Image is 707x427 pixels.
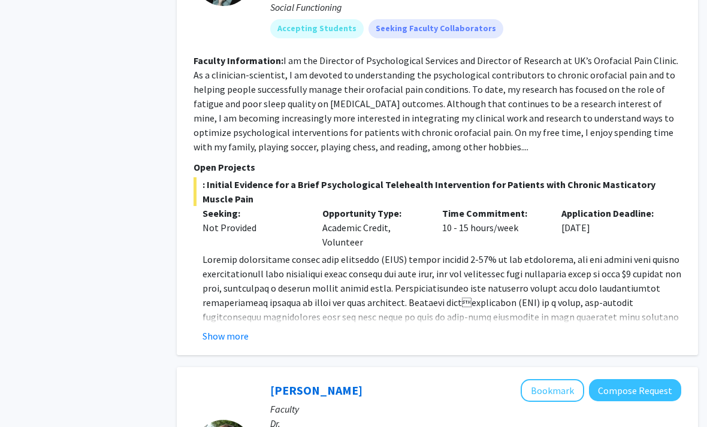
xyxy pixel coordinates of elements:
b: Faculty Information: [194,55,283,67]
p: Opportunity Type: [322,207,424,221]
div: Academic Credit, Volunteer [313,207,433,250]
mat-chip: Accepting Students [270,20,364,39]
div: Not Provided [203,221,304,235]
iframe: Chat [9,373,51,418]
mat-chip: Seeking Faculty Collaborators [368,20,503,39]
div: 10 - 15 hours/week [433,207,553,250]
p: Time Commitment: [442,207,544,221]
button: Compose Request to Kenton Sena [589,380,681,402]
span: : Initial Evidence for a Brief Psychological Telehealth Intervention for Patients with Chronic Ma... [194,178,681,207]
p: Seeking: [203,207,304,221]
p: Application Deadline: [561,207,663,221]
fg-read-more: I am the Director of Psychological Services and Director of Research at UK’s Orofacial Pain Clini... [194,55,678,153]
a: [PERSON_NAME] [270,383,362,398]
p: Faculty [270,402,681,417]
p: Open Projects [194,160,681,175]
button: Add Kenton Sena to Bookmarks [521,380,584,402]
div: [DATE] [552,207,672,250]
button: Show more [203,329,249,344]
